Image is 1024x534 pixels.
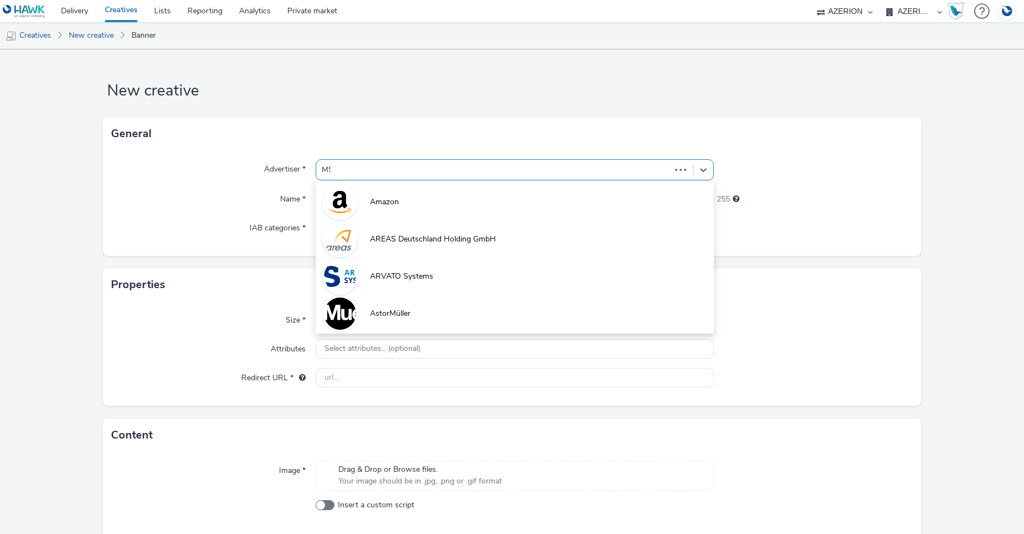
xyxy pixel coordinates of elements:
[3,4,45,18] img: undefined Logo
[103,80,922,102] h1: New creative
[324,260,356,293] img: ARVATO Systems
[275,461,310,476] label: Image *
[370,271,433,282] span: ARVATO Systems
[126,22,161,49] a: Banner
[63,22,119,49] a: New creative
[338,464,502,475] span: Drag & Drop or Browse files.
[111,125,151,142] h3: General
[6,31,17,42] img: mobile
[338,476,502,487] span: Your image should be in .jpg, .png or .gif format
[111,276,165,293] h3: Properties
[266,339,310,355] label: Attributes
[324,298,356,330] img: AstorMüller
[237,368,310,384] label: Redirect URL *
[370,308,410,319] span: AstorMüller
[245,218,310,234] label: IAB categories *
[947,2,964,20] img: Hawk Academy
[998,2,1015,21] img: Account DE
[276,189,310,205] label: Name *
[111,427,153,444] h3: Content
[325,344,420,354] span: Select attributes... (optional)
[324,186,356,218] img: Amazon
[293,372,306,384] div: URL will be used as a validation URL with some SSPs and it will be the redirection URL of your cr...
[260,159,310,175] label: Advertiser *
[733,194,739,205] div: Maximum 255 characters
[316,368,713,387] input: url...
[338,500,414,511] span: Insert a custom script
[370,197,399,208] span: Amazon
[324,223,356,255] img: AREAS Deutschland Holding GmbH
[370,234,496,245] span: AREAS Deutschland Holding GmbH
[281,310,310,326] label: Size *
[717,194,730,205] span: 255
[947,2,969,20] a: Hawk Academy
